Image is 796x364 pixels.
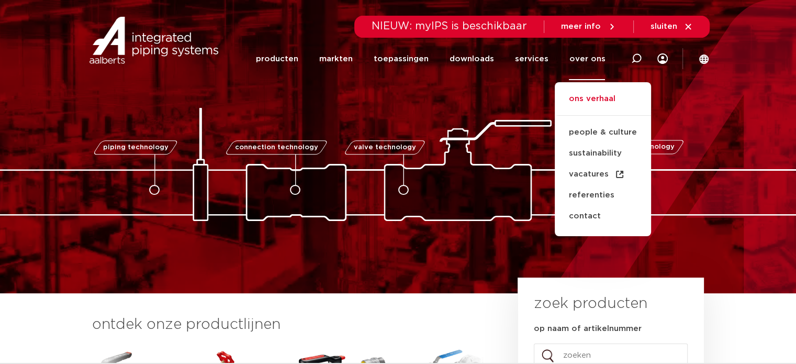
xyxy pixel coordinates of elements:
div: my IPS [657,38,668,80]
a: sluiten [651,22,693,31]
span: connection technology [234,144,318,151]
a: toepassingen [373,38,428,80]
span: NIEUW: myIPS is beschikbaar [372,21,527,31]
nav: Menu [255,38,605,80]
a: sustainability [555,143,651,164]
h3: zoek producten [534,293,647,314]
a: over ons [569,38,605,80]
a: contact [555,206,651,227]
a: producten [255,38,298,80]
a: people & culture [555,122,651,143]
span: piping technology [103,144,169,151]
a: ons verhaal [555,93,651,116]
span: valve technology [354,144,416,151]
a: services [514,38,548,80]
label: op naam of artikelnummer [534,324,642,334]
a: meer info [561,22,616,31]
span: sluiten [651,23,677,30]
span: fastening technology [598,144,675,151]
a: referenties [555,185,651,206]
span: meer info [561,23,601,30]
a: markten [319,38,352,80]
h3: ontdek onze productlijnen [92,314,483,335]
a: vacatures [555,164,651,185]
a: downloads [449,38,494,80]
